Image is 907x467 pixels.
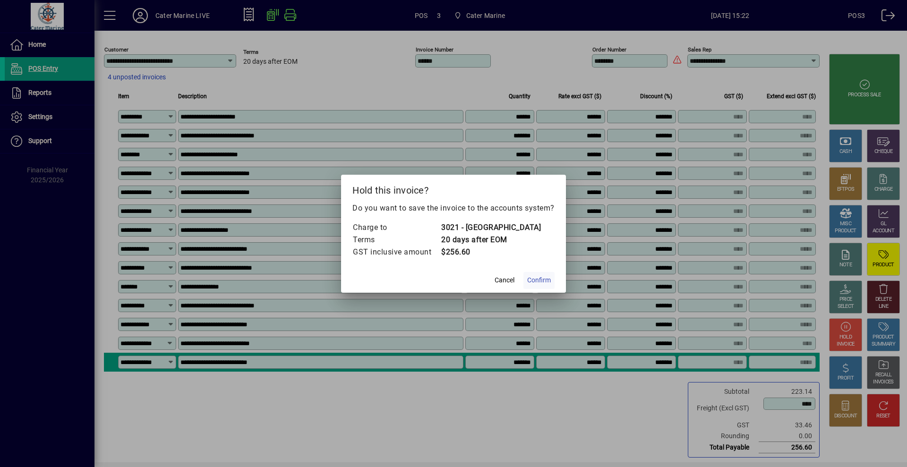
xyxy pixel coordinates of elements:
[352,221,441,234] td: Charge to
[352,234,441,246] td: Terms
[441,234,541,246] td: 20 days after EOM
[352,246,441,258] td: GST inclusive amount
[489,272,520,289] button: Cancel
[341,175,566,202] h2: Hold this invoice?
[441,221,541,234] td: 3021 - [GEOGRAPHIC_DATA]
[352,203,555,214] p: Do you want to save the invoice to the accounts system?
[441,246,541,258] td: $256.60
[527,275,551,285] span: Confirm
[523,272,555,289] button: Confirm
[495,275,514,285] span: Cancel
